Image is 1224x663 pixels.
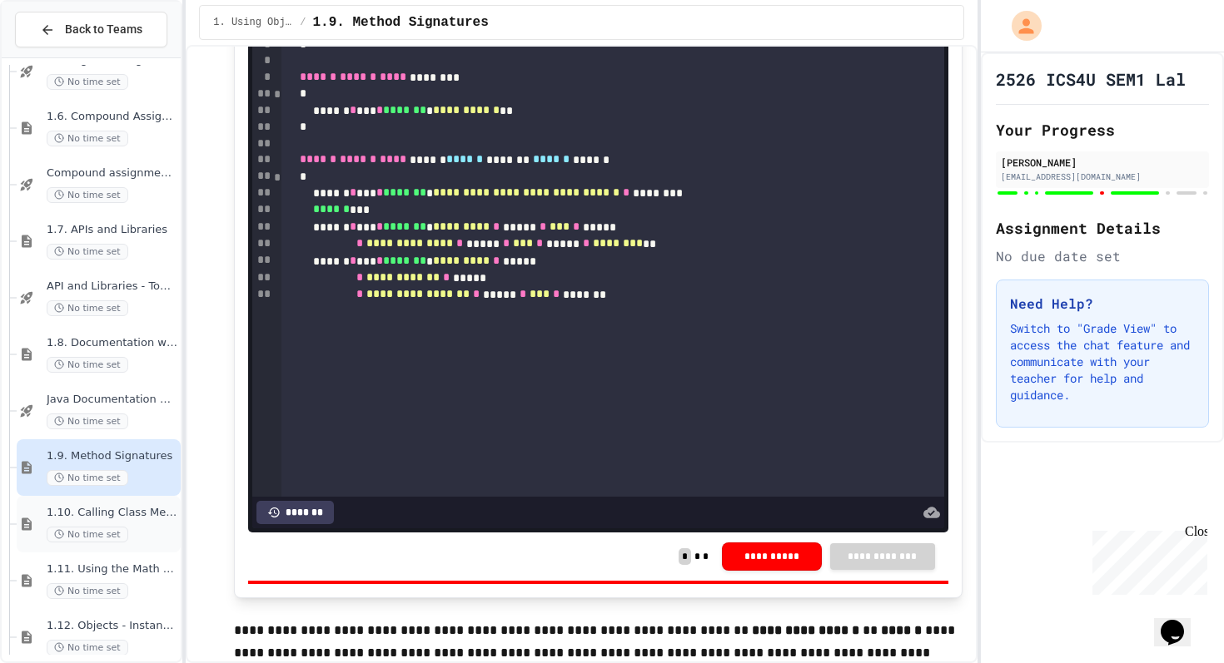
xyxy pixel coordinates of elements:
[47,187,128,203] span: No time set
[15,12,167,47] button: Back to Teams
[7,7,115,106] div: Chat with us now!Close
[1154,596,1207,646] iframe: chat widget
[47,470,128,486] span: No time set
[47,562,177,576] span: 1.11. Using the Math Class
[313,12,489,32] span: 1.9. Method Signatures
[47,393,177,407] span: Java Documentation with Comments - Topic 1.8
[996,216,1209,240] h2: Assignment Details
[47,527,128,542] span: No time set
[47,244,128,260] span: No time set
[996,246,1209,266] div: No due date set
[1001,155,1204,170] div: [PERSON_NAME]
[47,583,128,599] span: No time set
[1010,294,1195,314] h3: Need Help?
[47,357,128,373] span: No time set
[213,16,293,29] span: 1. Using Objects and Methods
[47,413,128,429] span: No time set
[47,74,128,90] span: No time set
[47,280,177,294] span: API and Libraries - Topic 1.7
[47,166,177,181] span: Compound assignment operators - Quiz
[47,131,128,146] span: No time set
[996,118,1209,141] h2: Your Progress
[300,16,306,29] span: /
[65,21,142,38] span: Back to Teams
[1001,171,1204,183] div: [EMAIL_ADDRESS][DOMAIN_NAME]
[47,223,177,237] span: 1.7. APIs and Libraries
[47,506,177,520] span: 1.10. Calling Class Methods
[1010,320,1195,403] p: Switch to "Grade View" to access the chat feature and communicate with your teacher for help and ...
[47,449,177,463] span: 1.9. Method Signatures
[47,619,177,633] span: 1.12. Objects - Instances of Classes
[996,67,1186,91] h1: 2526 ICS4U SEM1 Lal
[47,640,128,656] span: No time set
[47,300,128,316] span: No time set
[47,336,177,350] span: 1.8. Documentation with Comments and Preconditions
[994,7,1046,45] div: My Account
[1086,524,1207,595] iframe: chat widget
[47,110,177,124] span: 1.6. Compound Assignment Operators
